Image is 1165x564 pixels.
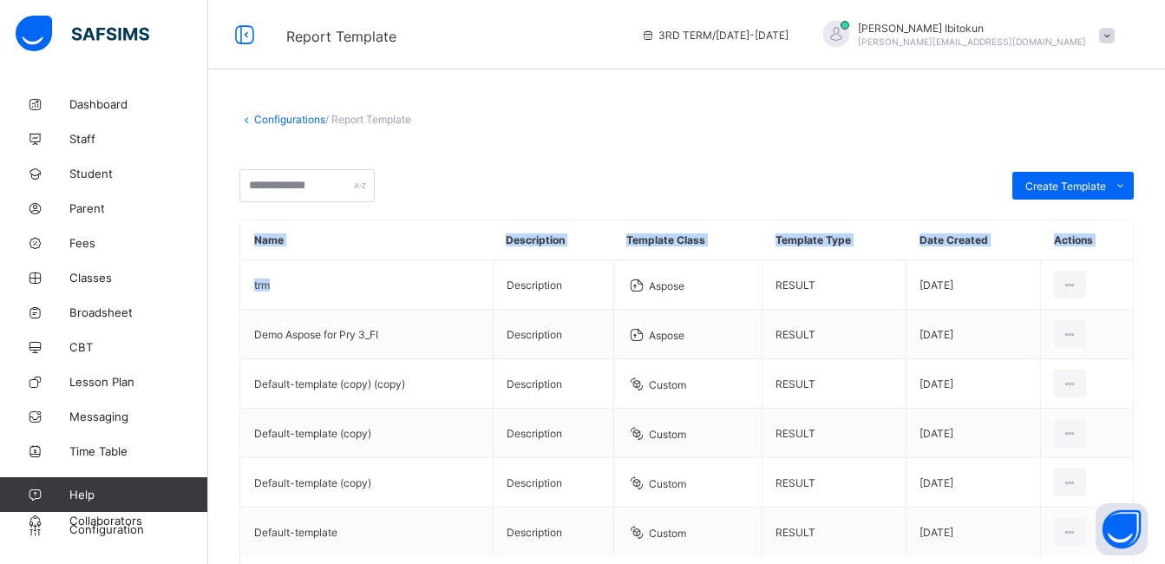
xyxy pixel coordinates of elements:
[493,260,613,310] td: Description
[613,458,762,508] td: Custom
[493,508,613,557] td: Description
[69,305,208,319] span: Broadsheet
[1025,180,1106,193] span: Create Template
[762,359,906,409] td: RESULT
[906,310,1041,359] td: [DATE]
[493,458,613,508] td: Description
[493,409,613,458] td: Description
[241,310,494,359] td: Demo Aspose for Pry 3_FI
[1041,220,1133,260] th: Actions
[241,260,494,310] td: trm
[762,508,906,557] td: RESULT
[613,508,762,557] td: Custom
[69,271,208,285] span: Classes
[493,220,613,260] th: Description
[906,409,1041,458] td: [DATE]
[906,220,1041,260] th: Date Created
[906,260,1041,310] td: [DATE]
[613,220,762,260] th: Template Class
[906,508,1041,557] td: [DATE]
[762,458,906,508] td: RESULT
[762,409,906,458] td: RESULT
[69,132,208,146] span: Staff
[241,409,494,458] td: Default-template (copy)
[762,260,906,310] td: RESULT
[69,167,208,180] span: Student
[69,97,208,111] span: Dashboard
[762,310,906,359] td: RESULT
[69,488,207,502] span: Help
[69,444,208,458] span: Time Table
[69,201,208,215] span: Parent
[613,359,762,409] td: Custom
[241,458,494,508] td: Default-template (copy)
[493,359,613,409] td: Description
[69,410,208,423] span: Messaging
[69,522,207,536] span: Configuration
[1096,503,1148,555] button: Open asap
[69,236,208,250] span: Fees
[906,359,1041,409] td: [DATE]
[762,220,906,260] th: Template Type
[858,22,1086,35] span: [PERSON_NAME] Ibitokun
[806,21,1123,49] div: OlufemiIbitokun
[286,28,396,45] span: Report Template
[493,310,613,359] td: Description
[613,409,762,458] td: Custom
[254,113,325,126] a: Configurations
[241,508,494,557] td: Default-template
[69,340,208,354] span: CBT
[613,310,762,359] td: Aspose
[613,260,762,310] td: Aspose
[325,113,411,126] span: / Report Template
[906,458,1041,508] td: [DATE]
[16,16,149,52] img: safsims
[641,29,789,42] span: session/term information
[241,359,494,409] td: Default-template (copy) (copy)
[858,36,1086,47] span: [PERSON_NAME][EMAIL_ADDRESS][DOMAIN_NAME]
[241,220,494,260] th: Name
[69,375,208,389] span: Lesson Plan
